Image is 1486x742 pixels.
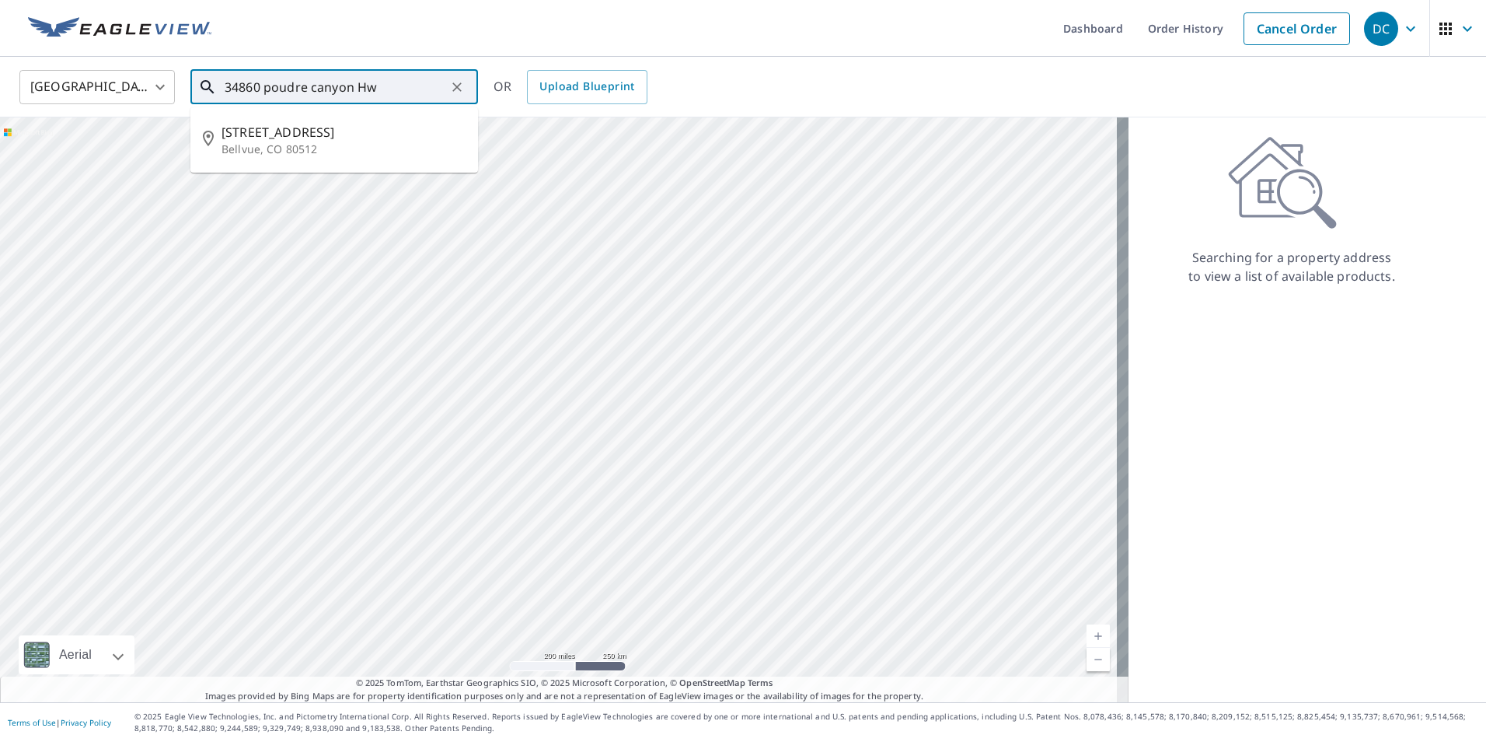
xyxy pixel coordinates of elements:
img: EV Logo [28,17,211,40]
span: Upload Blueprint [539,77,634,96]
a: OpenStreetMap [679,677,745,688]
p: | [8,718,111,727]
p: © 2025 Eagle View Technologies, Inc. and Pictometry International Corp. All Rights Reserved. Repo... [134,711,1478,734]
a: Terms [748,677,773,688]
a: Terms of Use [8,717,56,728]
p: Searching for a property address to view a list of available products. [1188,248,1396,285]
a: Current Level 5, Zoom Out [1087,648,1110,671]
a: Privacy Policy [61,717,111,728]
p: Bellvue, CO 80512 [222,142,466,157]
div: DC [1364,12,1398,46]
div: OR [494,70,647,104]
span: [STREET_ADDRESS] [222,123,466,142]
div: Aerial [54,635,96,674]
div: [GEOGRAPHIC_DATA] [19,65,175,109]
a: Cancel Order [1244,12,1350,45]
div: Aerial [19,635,134,674]
a: Current Level 5, Zoom In [1087,625,1110,648]
span: © 2025 TomTom, Earthstar Geographics SIO, © 2025 Microsoft Corporation, © [356,677,773,690]
a: Upload Blueprint [527,70,647,104]
input: Search by address or latitude-longitude [225,65,446,109]
button: Clear [446,76,468,98]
